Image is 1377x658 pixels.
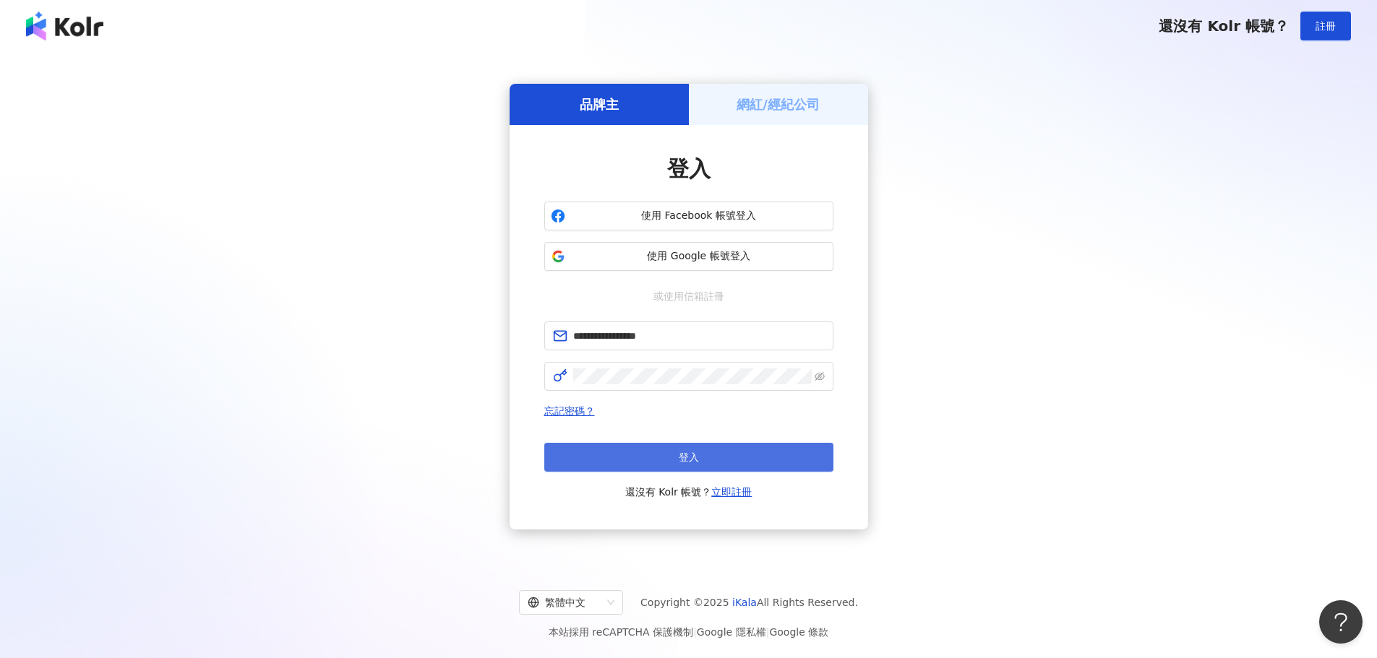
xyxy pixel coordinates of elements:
span: 註冊 [1316,20,1336,32]
button: 登入 [544,443,833,472]
iframe: Help Scout Beacon - Open [1319,600,1363,644]
a: 立即註冊 [711,486,752,498]
button: 使用 Google 帳號登入 [544,242,833,271]
span: 本站採用 reCAPTCHA 保護機制 [549,623,828,641]
span: 使用 Facebook 帳號登入 [571,209,827,223]
a: iKala [732,597,757,608]
button: 註冊 [1300,12,1351,40]
span: Copyright © 2025 All Rights Reserved. [640,594,858,611]
h5: 網紅/經紀公司 [737,95,820,113]
span: 還沒有 Kolr 帳號？ [1159,17,1289,35]
a: Google 條款 [769,626,828,638]
a: 忘記密碼？ [544,405,595,417]
div: 繁體中文 [528,591,601,614]
span: 登入 [667,156,711,181]
a: Google 隱私權 [697,626,766,638]
span: 還沒有 Kolr 帳號？ [625,483,752,501]
span: 使用 Google 帳號登入 [571,249,827,264]
span: 或使用信箱註冊 [643,288,734,304]
img: logo [26,12,103,40]
span: eye-invisible [815,371,825,381]
h5: 品牌主 [580,95,619,113]
span: 登入 [679,451,699,463]
button: 使用 Facebook 帳號登入 [544,202,833,230]
span: | [693,626,697,638]
span: | [766,626,770,638]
